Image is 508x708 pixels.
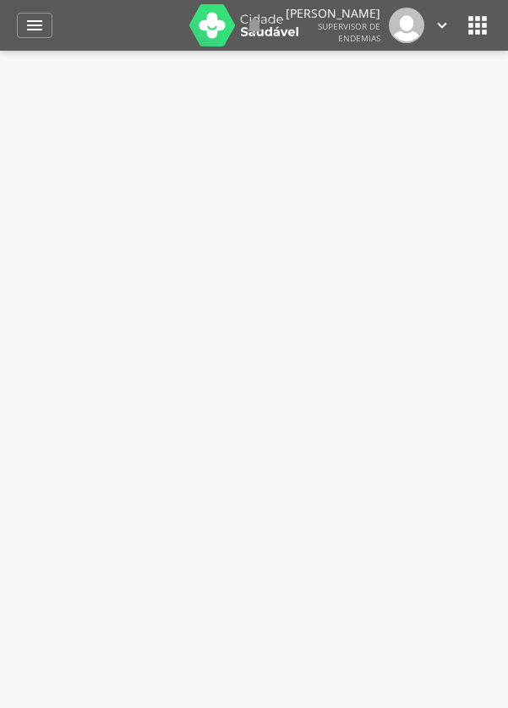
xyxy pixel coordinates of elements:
[17,13,52,38] a: 
[464,12,491,39] i: 
[286,8,380,19] p: [PERSON_NAME]
[318,20,380,44] span: Supervisor de Endemias
[244,15,265,35] i: 
[25,15,45,35] i: 
[433,16,451,35] i: 
[433,8,451,43] a: 
[244,8,265,43] a: 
